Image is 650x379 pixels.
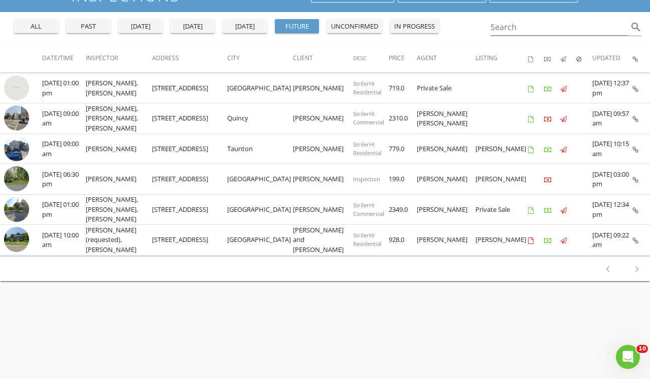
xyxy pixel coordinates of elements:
[18,22,54,32] div: all
[86,73,152,103] td: [PERSON_NAME], [PERSON_NAME]
[171,19,215,33] button: [DATE]
[4,75,29,100] img: streetview
[293,44,353,72] th: Client: Not sorted.
[152,134,227,164] td: [STREET_ADDRESS]
[417,73,475,103] td: Private Sale
[475,134,528,164] td: [PERSON_NAME]
[152,44,227,72] th: Address: Not sorted.
[417,194,475,225] td: [PERSON_NAME]
[592,54,620,62] span: Updated
[118,19,162,33] button: [DATE]
[389,103,417,134] td: 2310.0
[491,19,628,36] input: Search
[592,134,632,164] td: [DATE] 10:15 am
[353,141,382,157] span: StrilerHI Residential
[42,73,86,103] td: [DATE] 01:00 pm
[560,44,576,72] th: Published: Not sorted.
[4,166,29,191] img: streetview
[227,134,293,164] td: Taunton
[417,225,475,256] td: [PERSON_NAME]
[389,225,417,256] td: 928.0
[293,103,353,134] td: [PERSON_NAME]
[279,22,315,32] div: future
[152,164,227,195] td: [STREET_ADDRESS]
[227,164,293,195] td: [GEOGRAPHIC_DATA]
[592,44,632,72] th: Updated: Not sorted.
[632,44,650,72] th: Inspection Details: Not sorted.
[86,54,118,62] span: Inspector
[293,225,353,256] td: [PERSON_NAME] and [PERSON_NAME]
[122,22,158,32] div: [DATE]
[576,44,592,72] th: Canceled: Not sorted.
[475,164,528,195] td: [PERSON_NAME]
[223,19,267,33] button: [DATE]
[592,103,632,134] td: [DATE] 09:57 am
[389,164,417,195] td: 199.0
[227,44,293,72] th: City: Not sorted.
[42,225,86,256] td: [DATE] 10:00 am
[353,54,367,62] span: Desc
[86,194,152,225] td: [PERSON_NAME], [PERSON_NAME], [PERSON_NAME]
[353,201,384,217] span: StrilerHI Commercial
[152,73,227,103] td: [STREET_ADDRESS]
[293,54,313,62] span: Client
[528,44,544,72] th: Agreements signed: Not sorted.
[14,19,58,33] button: all
[293,194,353,225] td: [PERSON_NAME]
[353,231,382,247] span: StrilerHI Residential
[475,44,528,72] th: Listing: Not sorted.
[475,225,528,256] td: [PERSON_NAME]
[42,194,86,225] td: [DATE] 01:00 pm
[417,54,437,62] span: Agent
[293,73,353,103] td: [PERSON_NAME]
[390,19,439,33] button: in progress
[544,44,560,72] th: Paid: Not sorted.
[353,175,380,183] span: Inspection
[227,22,263,32] div: [DATE]
[4,227,29,252] img: streetview
[66,19,110,33] button: past
[475,54,498,62] span: Listing
[86,134,152,164] td: [PERSON_NAME]
[353,80,382,96] span: StrilerHI Residential
[592,194,632,225] td: [DATE] 12:34 pm
[636,345,648,353] span: 10
[389,44,417,72] th: Price: Not sorted.
[152,54,179,62] span: Address
[353,44,389,72] th: Desc: Not sorted.
[417,44,475,72] th: Agent: Not sorted.
[293,164,353,195] td: [PERSON_NAME]
[331,22,378,32] div: unconfirmed
[4,197,29,222] img: streetview
[389,134,417,164] td: 779.0
[4,105,29,131] img: streetview
[70,22,106,32] div: past
[42,134,86,164] td: [DATE] 09:00 am
[152,103,227,134] td: [STREET_ADDRESS]
[42,103,86,134] td: [DATE] 09:00 am
[227,194,293,225] td: [GEOGRAPHIC_DATA]
[417,103,475,134] td: [PERSON_NAME] [PERSON_NAME]
[86,103,152,134] td: [PERSON_NAME], [PERSON_NAME], [PERSON_NAME]
[275,19,319,33] button: future
[227,54,240,62] span: City
[389,73,417,103] td: 719.0
[86,164,152,195] td: [PERSON_NAME]
[227,225,293,256] td: [GEOGRAPHIC_DATA]
[592,73,632,103] td: [DATE] 12:37 pm
[175,22,211,32] div: [DATE]
[86,225,152,256] td: [PERSON_NAME] (requested), [PERSON_NAME]
[389,194,417,225] td: 2349.0
[293,134,353,164] td: [PERSON_NAME]
[389,54,405,62] span: Price
[42,164,86,195] td: [DATE] 06:30 pm
[630,21,642,33] i: search
[4,136,29,161] img: streetview
[394,22,435,32] div: in progress
[86,44,152,72] th: Inspector: Not sorted.
[616,345,640,369] iframe: Intercom live chat
[227,73,293,103] td: [GEOGRAPHIC_DATA]
[42,44,86,72] th: Date/Time: Not sorted.
[327,19,382,33] button: unconfirmed
[592,225,632,256] td: [DATE] 09:22 am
